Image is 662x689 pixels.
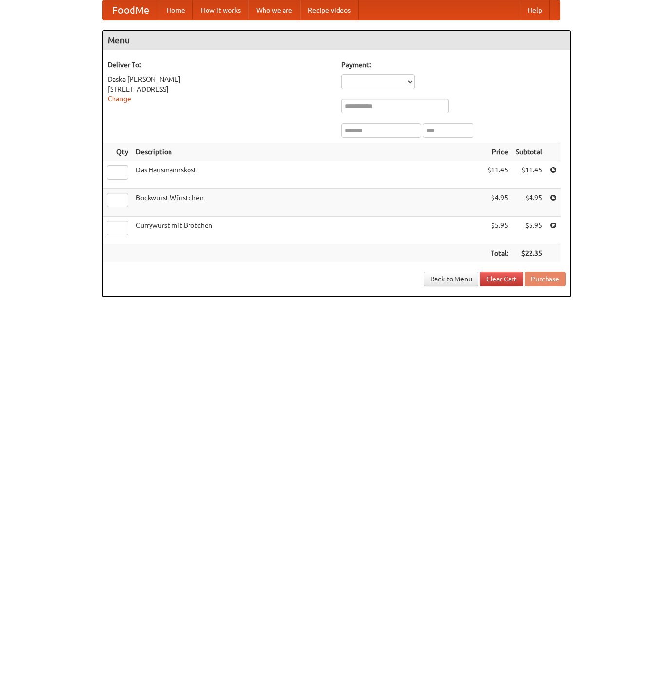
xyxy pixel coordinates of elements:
[341,60,566,70] h5: Payment:
[103,31,570,50] h4: Menu
[132,189,483,217] td: Bockwurst Würstchen
[512,161,546,189] td: $11.45
[300,0,359,20] a: Recipe videos
[132,217,483,244] td: Currywurst mit Brötchen
[483,143,512,161] th: Price
[108,60,332,70] h5: Deliver To:
[525,272,566,286] button: Purchase
[520,0,550,20] a: Help
[424,272,478,286] a: Back to Menu
[512,244,546,262] th: $22.35
[193,0,248,20] a: How it works
[108,74,332,84] div: Daska [PERSON_NAME]
[512,143,546,161] th: Subtotal
[248,0,300,20] a: Who we are
[480,272,523,286] a: Clear Cart
[512,189,546,217] td: $4.95
[159,0,193,20] a: Home
[483,244,512,262] th: Total:
[108,95,131,103] a: Change
[483,217,512,244] td: $5.95
[483,161,512,189] td: $11.45
[103,143,132,161] th: Qty
[108,84,332,94] div: [STREET_ADDRESS]
[132,161,483,189] td: Das Hausmannskost
[103,0,159,20] a: FoodMe
[132,143,483,161] th: Description
[512,217,546,244] td: $5.95
[483,189,512,217] td: $4.95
